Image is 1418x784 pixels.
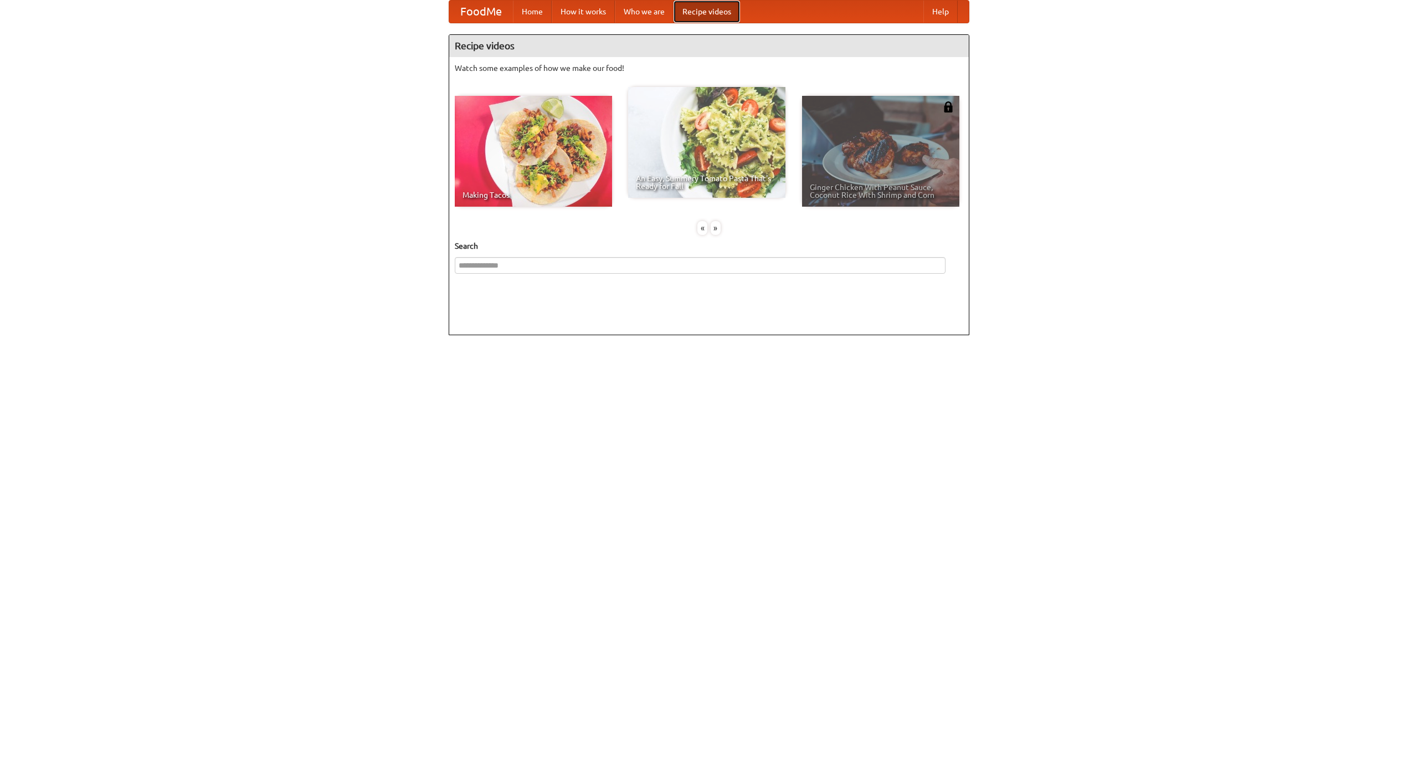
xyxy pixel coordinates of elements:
div: » [711,221,721,235]
div: « [697,221,707,235]
a: How it works [552,1,615,23]
p: Watch some examples of how we make our food! [455,63,963,74]
a: Who we are [615,1,674,23]
a: Help [923,1,958,23]
a: An Easy, Summery Tomato Pasta That's Ready for Fall [628,87,785,198]
img: 483408.png [943,101,954,112]
h4: Recipe videos [449,35,969,57]
a: Recipe videos [674,1,740,23]
h5: Search [455,240,963,252]
a: Making Tacos [455,96,612,207]
span: An Easy, Summery Tomato Pasta That's Ready for Fall [636,175,778,190]
a: Home [513,1,552,23]
a: FoodMe [449,1,513,23]
span: Making Tacos [463,191,604,199]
